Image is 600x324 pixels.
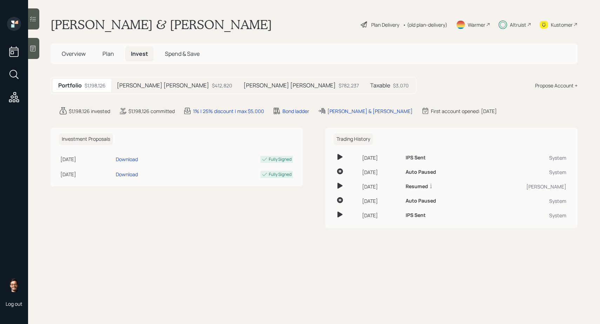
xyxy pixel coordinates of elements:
h6: IPS Sent [406,212,426,218]
div: $1,198,126 [85,82,106,89]
div: [PERSON_NAME] & [PERSON_NAME] [327,107,413,115]
div: $1,198,126 invested [69,107,110,115]
div: $3,070 [393,82,409,89]
div: $782,237 [339,82,359,89]
h5: Portfolio [58,82,82,89]
div: [DATE] [362,197,400,205]
div: Warmer [468,21,485,28]
h6: Auto Paused [406,169,436,175]
div: System [479,154,566,161]
div: [DATE] [362,183,400,190]
div: Download [116,156,138,163]
h1: [PERSON_NAME] & [PERSON_NAME] [51,17,272,32]
div: [DATE] [60,156,113,163]
span: Overview [62,50,86,58]
img: sami-boghos-headshot.png [7,278,21,292]
div: Plan Delivery [371,21,399,28]
div: [DATE] [60,171,113,178]
div: Fully Signed [269,171,292,178]
h6: Auto Paused [406,198,436,204]
h6: Resumed [406,184,428,190]
h5: [PERSON_NAME] [PERSON_NAME] [244,82,336,89]
span: Plan [102,50,114,58]
h6: Investment Proposals [59,133,113,145]
span: Invest [131,50,148,58]
div: Kustomer [551,21,573,28]
h6: IPS Sent [406,155,426,161]
div: 1% | 25% discount | max $5,000 [193,107,264,115]
div: $412,820 [212,82,232,89]
div: Download [116,171,138,178]
div: First account opened: [DATE] [431,107,497,115]
div: Bond ladder [282,107,309,115]
div: Propose Account + [535,82,578,89]
div: [PERSON_NAME] [479,183,566,190]
div: [DATE] [362,154,400,161]
div: System [479,197,566,205]
div: Altruist [510,21,526,28]
h5: Taxable [370,82,390,89]
div: $1,198,126 committed [128,107,175,115]
h6: Trading History [334,133,373,145]
div: [DATE] [362,168,400,176]
div: [DATE] [362,212,400,219]
div: System [479,212,566,219]
div: • (old plan-delivery) [403,21,447,28]
span: Spend & Save [165,50,200,58]
div: System [479,168,566,176]
div: Fully Signed [269,156,292,163]
div: Log out [6,300,22,307]
h5: [PERSON_NAME] [PERSON_NAME] [117,82,209,89]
